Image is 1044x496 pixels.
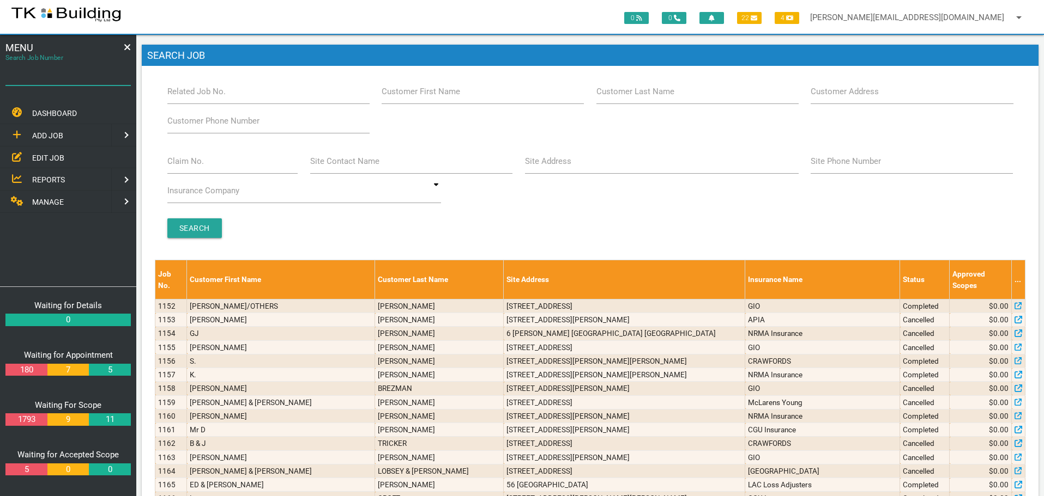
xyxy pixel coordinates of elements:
td: [PERSON_NAME] [375,450,504,464]
td: Cancelled [900,313,950,327]
td: LOBSEY & [PERSON_NAME] [375,464,504,477]
td: GIO [745,299,900,313]
th: Site Address [504,260,745,299]
a: 180 [5,364,47,376]
td: 1163 [155,450,187,464]
label: Customer Last Name [596,85,674,98]
td: 1156 [155,354,187,368]
td: Cancelled [900,437,950,450]
span: 0 [662,12,686,24]
th: Status [900,260,950,299]
td: S. [187,354,375,368]
td: Completed [900,299,950,313]
label: Related Job No. [167,85,226,98]
td: [PERSON_NAME] [375,340,504,354]
td: K. [187,368,375,382]
label: Customer First Name [382,85,460,98]
label: Customer Phone Number [167,115,260,127]
a: 0 [47,463,89,476]
span: $0.00 [989,301,1009,311]
td: ED & [PERSON_NAME] [187,478,375,492]
td: 1153 [155,313,187,327]
td: 1158 [155,382,187,395]
td: B & J [187,437,375,450]
h1: Search Job [142,45,1039,66]
th: Customer Last Name [375,260,504,299]
span: 4 [775,12,799,24]
td: Cancelled [900,340,950,354]
th: ... [1012,260,1025,299]
td: [STREET_ADDRESS][PERSON_NAME][PERSON_NAME] [504,368,745,382]
td: Completed [900,478,950,492]
span: $0.00 [989,411,1009,421]
td: [PERSON_NAME] [375,313,504,327]
td: GIO [745,340,900,354]
td: [PERSON_NAME] [375,395,504,409]
td: [STREET_ADDRESS][PERSON_NAME] [504,450,745,464]
td: APIA [745,313,900,327]
span: $0.00 [989,314,1009,325]
input: Search [167,218,222,238]
td: Completed [900,368,950,382]
td: Cancelled [900,395,950,409]
td: 1154 [155,327,187,340]
span: $0.00 [989,438,1009,449]
td: CRAWFORDS [745,354,900,368]
th: Insurance Name [745,260,900,299]
span: $0.00 [989,424,1009,435]
span: $0.00 [989,383,1009,394]
a: 9 [47,413,89,426]
td: Completed [900,423,950,437]
td: NRMA Insurance [745,327,900,340]
td: [PERSON_NAME] [375,478,504,492]
span: $0.00 [989,466,1009,476]
td: 1160 [155,409,187,422]
td: [PERSON_NAME] [187,313,375,327]
td: [PERSON_NAME]/OTHERS [187,299,375,313]
span: $0.00 [989,397,1009,408]
td: 56 [GEOGRAPHIC_DATA] [504,478,745,492]
td: NRMA Insurance [745,409,900,422]
td: CRAWFORDS [745,437,900,450]
a: 7 [47,364,89,376]
span: REPORTS [32,175,65,184]
a: 5 [5,463,47,476]
td: [PERSON_NAME] [375,423,504,437]
td: [PERSON_NAME] & [PERSON_NAME] [187,395,375,409]
span: 22 [737,12,762,24]
label: Claim No. [167,155,204,168]
span: DASHBOARD [32,109,77,118]
td: NRMA Insurance [745,368,900,382]
td: 1157 [155,368,187,382]
th: Job No. [155,260,187,299]
span: $0.00 [989,328,1009,339]
td: [STREET_ADDRESS][PERSON_NAME] [504,409,745,422]
td: GJ [187,327,375,340]
a: 0 [5,314,131,326]
td: [PERSON_NAME] [187,382,375,395]
img: s3file [11,5,122,23]
td: [STREET_ADDRESS] [504,340,745,354]
td: GIO [745,382,900,395]
td: 1165 [155,478,187,492]
td: [STREET_ADDRESS] [504,464,745,477]
span: $0.00 [989,479,1009,490]
label: Customer Address [811,85,879,98]
a: Waiting for Details [34,301,102,310]
td: LAC Loss Adjusters [745,478,900,492]
td: BREZMAN [375,382,504,395]
td: [PERSON_NAME] [187,340,375,354]
td: [STREET_ADDRESS] [504,437,745,450]
td: [STREET_ADDRESS] [504,395,745,409]
span: MENU [5,40,33,55]
td: [PERSON_NAME] [375,354,504,368]
a: Waiting for Accepted Scope [17,450,119,460]
td: 6 [PERSON_NAME] [GEOGRAPHIC_DATA] [GEOGRAPHIC_DATA] [504,327,745,340]
td: [PERSON_NAME] [187,409,375,422]
td: Completed [900,354,950,368]
th: Customer First Name [187,260,375,299]
td: CGU Insurance [745,423,900,437]
td: [PERSON_NAME] [375,299,504,313]
td: [STREET_ADDRESS][PERSON_NAME] [504,423,745,437]
th: Approved Scopes [950,260,1012,299]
